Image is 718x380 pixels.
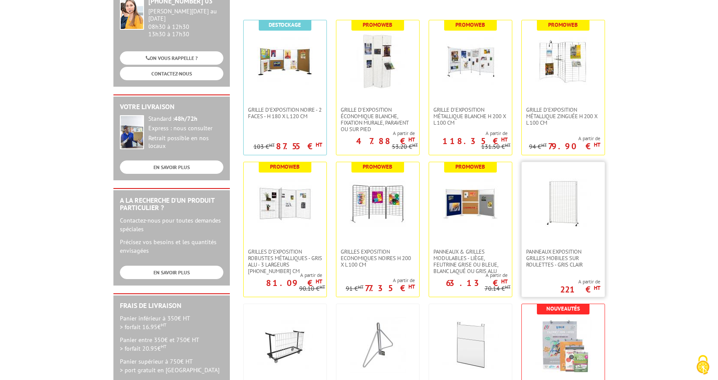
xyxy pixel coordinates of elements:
a: Grille d'exposition métallique blanche H 200 x L 100 cm [429,107,512,126]
span: Panneaux & Grilles modulables - liège, feutrine grise ou bleue, blanc laqué ou gris alu [433,248,508,274]
a: Panneaux Exposition Grilles mobiles sur roulettes - gris clair [522,248,605,268]
sup: HT [161,322,166,328]
a: EN SAVOIR PLUS [120,266,223,279]
p: 70.14 € [485,286,511,292]
a: EN SAVOIR PLUS [120,160,223,174]
sup: HT [505,142,511,148]
sup: HT [408,136,415,143]
p: Contactez-nous pour toutes demandes spéciales [120,216,223,233]
span: A partir de [429,272,508,279]
a: Grilles d'exposition robustes métalliques - gris alu - 3 largeurs [PHONE_NUMBER] cm [244,248,326,274]
span: A partir de [529,135,600,142]
span: Grille d'exposition noire - 2 faces - H 180 x L 120 cm [248,107,322,119]
p: 47.88 € [356,138,415,144]
img: Grille d'exposition métallique Zinguée H 200 x L 100 cm [535,33,591,89]
img: Grille d'exposition économique blanche, fixation murale, paravent ou sur pied [350,33,406,89]
a: Grille d'exposition économique blanche, fixation murale, paravent ou sur pied [336,107,419,132]
img: Cookies (fenêtre modale) [692,354,714,376]
img: Grille d'exposition noire - 2 faces - H 180 x L 120 cm [257,33,313,89]
p: 81.09 € [266,280,322,286]
sup: HT [316,141,322,148]
div: Express : nous consulter [148,125,223,132]
b: Destockage [269,21,301,28]
span: Panneaux Exposition Grilles mobiles sur roulettes - gris clair [526,248,600,268]
div: 08h30 à 12h30 13h30 à 17h30 [148,8,223,38]
div: Standard : [148,115,223,123]
h2: Votre livraison [120,103,223,111]
sup: HT [501,278,508,285]
sup: HT [320,284,325,290]
img: Porte-visuels plexiglass verticaux pour toutes grilles d'exposition [442,317,499,373]
img: Pied adaptable pour toutes grilles d'exposition [350,317,406,373]
a: Grilles Exposition Economiques Noires H 200 x L 100 cm [336,248,419,268]
img: Chariot de transport/stockage Grilles d'exposition [257,317,313,373]
a: CONTACTEZ-NOUS [120,67,223,80]
h2: A la recherche d'un produit particulier ? [120,197,223,212]
span: A partir de [560,278,600,285]
a: Panneaux & Grilles modulables - liège, feutrine grise ou bleue, blanc laqué ou gris alu [429,248,512,274]
b: Nouveautés [546,305,580,312]
b: Promoweb [548,21,578,28]
p: 103 € [254,144,275,150]
a: ON VOUS RAPPELLE ? [120,51,223,65]
span: Grilles d'exposition robustes métalliques - gris alu - 3 largeurs [PHONE_NUMBER] cm [248,248,322,274]
a: Grille d'exposition noire - 2 faces - H 180 x L 120 cm [244,107,326,119]
span: > forfait 20.95€ [120,345,166,352]
span: A partir de [346,277,415,284]
img: Grille d'exposition métallique blanche H 200 x L 100 cm [442,33,499,89]
sup: HT [505,284,511,290]
span: > port gratuit en [GEOGRAPHIC_DATA] [120,366,219,374]
b: Promoweb [270,163,300,170]
p: 79.90 € [548,144,600,149]
p: 118.35 € [442,138,508,144]
sup: HT [358,284,364,290]
p: Panier inférieur à 350€ HT [120,314,223,331]
img: widget-livraison.jpg [120,115,144,149]
p: 87.55 € [276,144,322,149]
p: Panier entre 350€ et 750€ HT [120,336,223,353]
img: Grilles d'exposition robustes métalliques - gris alu - 3 largeurs 70-100-120 cm [257,175,313,231]
p: 131.50 € [481,144,511,150]
span: Grilles Exposition Economiques Noires H 200 x L 100 cm [341,248,415,268]
b: Promoweb [455,21,485,28]
p: 63.13 € [446,280,508,286]
sup: HT [541,142,547,148]
span: Grille d'exposition métallique Zinguée H 200 x L 100 cm [526,107,600,126]
a: Grille d'exposition métallique Zinguée H 200 x L 100 cm [522,107,605,126]
img: Panneaux Exposition Grilles mobiles sur roulettes - gris clair [535,175,591,231]
span: Grille d'exposition métallique blanche H 200 x L 100 cm [433,107,508,126]
sup: HT [594,141,600,148]
span: A partir de [244,272,322,279]
strong: 48h/72h [174,115,198,122]
b: Promoweb [455,163,485,170]
sup: HT [408,283,415,290]
div: Retrait possible en nos locaux [148,135,223,150]
p: 53.20 € [392,144,418,150]
p: 91 € [346,286,364,292]
sup: HT [594,284,600,292]
sup: HT [412,142,418,148]
p: 94 € [529,144,547,150]
sup: HT [316,278,322,285]
b: Promoweb [363,163,392,170]
h2: Frais de Livraison [120,302,223,310]
p: 77.35 € [365,286,415,291]
img: Grilles Exposition Economiques Noires H 200 x L 100 cm [350,175,406,231]
p: Précisez vos besoins et les quantités envisagées [120,238,223,255]
span: A partir de [336,130,415,137]
p: 90.10 € [299,286,325,292]
p: Panier supérieur à 750€ HT [120,357,223,374]
sup: HT [501,136,508,143]
span: Grille d'exposition économique blanche, fixation murale, paravent ou sur pied [341,107,415,132]
span: A partir de [429,130,508,137]
img: Porte-visuels verticaux en plexiglass pour grilles d'exposition [535,317,591,373]
b: Promoweb [363,21,392,28]
div: [PERSON_NAME][DATE] au [DATE] [148,8,223,22]
p: 221 € [560,287,600,292]
button: Cookies (fenêtre modale) [688,351,718,380]
img: Panneaux & Grilles modulables - liège, feutrine grise ou bleue, blanc laqué ou gris alu [442,175,499,231]
span: > forfait 16.95€ [120,323,166,331]
sup: HT [269,142,275,148]
sup: HT [161,343,166,349]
